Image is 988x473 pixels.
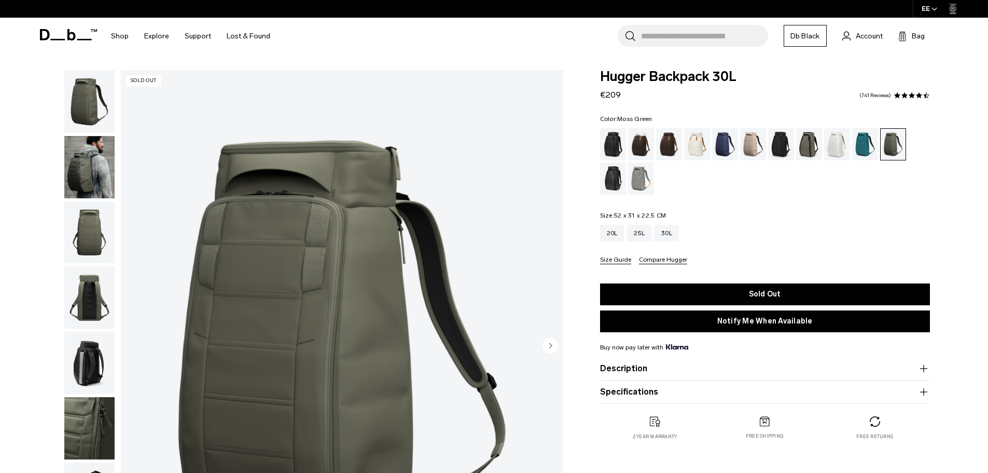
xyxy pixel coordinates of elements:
a: Lost & Found [227,18,270,55]
button: Notify Me When Available [600,310,930,332]
img: Hugger Backpack 30L Moss Green [64,71,115,133]
span: 52 x 31 x 22.5 CM [614,212,666,219]
span: Buy now pay later with [600,343,688,352]
a: Fogbow Beige [740,128,766,160]
p: 2 year warranty [633,433,677,440]
legend: Color: [600,116,652,122]
a: Blue Hour [712,128,738,160]
a: Forest Green [796,128,822,160]
button: Sold Out [600,283,930,305]
a: Moss Green [880,128,906,160]
button: Bag [898,30,925,42]
img: Hugger Backpack 30L Moss Green [64,266,115,329]
a: 25L [627,225,651,241]
span: Account [856,31,883,42]
a: Clean Slate [824,128,850,160]
button: Hugger Backpack 30L Moss Green [64,136,115,199]
p: Sold Out [126,75,161,86]
a: Reflective Black [600,163,626,195]
a: Sand Grey [628,163,654,195]
legend: Size: [600,212,666,219]
span: Hugger Backpack 30L [600,70,930,84]
a: Account [842,30,883,42]
nav: Main Navigation [103,18,278,55]
p: Free shipping [746,433,784,440]
a: Espresso [656,128,682,160]
button: Hugger_30L_Moss_green_Material.1.png [64,397,115,460]
img: Hugger_30L_Moss_green_Material.1.png [64,397,115,460]
a: 30L [655,225,679,241]
span: Moss Green [617,115,652,123]
img: Hugger Backpack 30L Moss Green [64,332,115,394]
a: Black Out [600,128,626,160]
span: €209 [600,90,621,100]
a: Shop [111,18,129,55]
button: Specifications [600,386,930,398]
span: Bag [912,31,925,42]
a: Support [185,18,211,55]
img: {"height" => 20, "alt" => "Klarna"} [666,344,688,349]
button: Description [600,362,930,375]
a: Oatmilk [684,128,710,160]
a: 741 reviews [859,93,891,98]
a: Explore [144,18,169,55]
button: Size Guide [600,256,631,264]
button: Compare Hugger [639,256,687,264]
a: Midnight Teal [852,128,878,160]
p: Free returns [856,433,893,440]
a: Charcoal Grey [768,128,794,160]
img: Hugger Backpack 30L Moss Green [64,201,115,264]
button: Hugger Backpack 30L Moss Green [64,70,115,133]
a: Cappuccino [628,128,654,160]
a: Db Black [784,25,827,47]
button: Hugger Backpack 30L Moss Green [64,266,115,329]
a: 20L [600,225,624,241]
img: Hugger Backpack 30L Moss Green [64,136,115,198]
